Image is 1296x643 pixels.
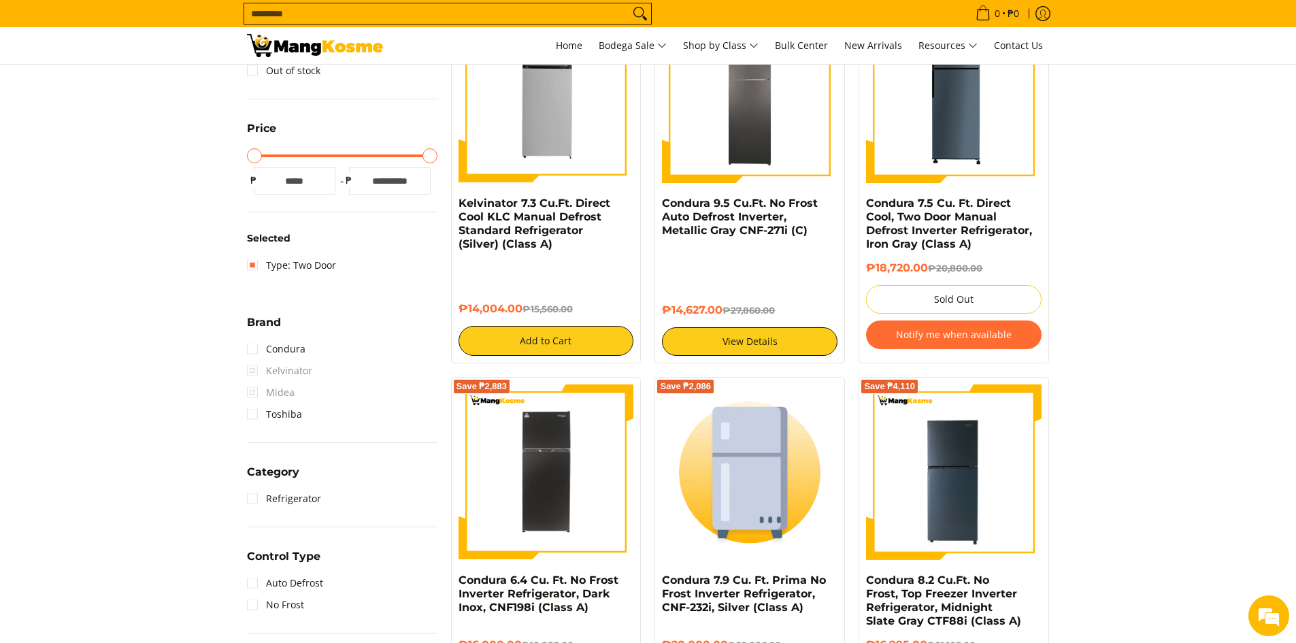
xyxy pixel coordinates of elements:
a: Type: Two Door [247,254,336,276]
a: Bulk Center [768,27,835,64]
h6: Selected [247,233,437,245]
a: Condura 9.5 Cu.Ft. No Frost Auto Defrost Inverter, Metallic Gray CNF-271i (C) [662,197,818,237]
button: Sold Out [866,285,1042,314]
del: ₱20,800.00 [928,263,982,274]
a: Kelvinator 7.3 Cu.Ft. Direct Cool KLC Manual Defrost Standard Refrigerator (Silver) (Class A) [459,197,610,250]
span: 0 [993,9,1002,18]
nav: Main Menu [397,27,1050,64]
span: Save ₱2,086 [660,382,711,391]
a: Shop by Class [676,27,765,64]
img: Condura 7.9 Cu. Ft. Prima No Frost Inverter Refrigerator, CNF-232i, Silver (Class A) [662,384,837,560]
span: Control Type [247,551,320,562]
span: Save ₱2,883 [456,382,508,391]
a: Condura 7.9 Cu. Ft. Prima No Frost Inverter Refrigerator, CNF-232i, Silver (Class A) [662,574,826,614]
a: Bodega Sale [592,27,674,64]
span: Bulk Center [775,39,828,52]
h6: ₱14,627.00 [662,303,837,317]
a: Condura 6.4 Cu. Ft. No Frost Inverter Refrigerator, Dark Inox, CNF198i (Class A) [459,574,618,614]
a: New Arrivals [837,27,909,64]
a: Refrigerator [247,488,321,510]
a: Toshiba [247,403,302,425]
a: Condura 8.2 Cu.Ft. No Frost, Top Freezer Inverter Refrigerator, Midnight Slate Gray CTF88i (Class A) [866,574,1021,627]
span: Price [247,123,276,134]
a: Resources [912,27,984,64]
a: Home [549,27,589,64]
span: Bodega Sale [599,37,667,54]
summary: Open [247,551,320,572]
img: Condura 8.2 Cu.Ft. No Frost, Top Freezer Inverter Refrigerator, Midnight Slate Gray CTF88i (Class A) [866,384,1042,560]
summary: Open [247,467,299,488]
a: Out of stock [247,60,320,82]
button: Search [629,3,651,24]
h6: ₱14,004.00 [459,302,634,316]
span: Brand [247,317,281,328]
a: No Frost [247,594,304,616]
img: Bodega Sale Refrigerator l Mang Kosme: Home Appliances Warehouse Sale Two Door [247,34,383,57]
summary: Open [247,123,276,144]
span: Kelvinator [247,360,312,382]
h6: ₱18,720.00 [866,261,1042,275]
summary: Open [247,317,281,338]
span: Category [247,467,299,478]
span: Home [556,39,582,52]
img: condura-direct-cool-7.5-cubic-feet-2-door-manual-defrost-inverter-ref-iron-gray-full-view-mang-kosme [866,7,1042,183]
span: ₱ [247,174,261,187]
span: ₱ [342,174,356,187]
a: Condura 7.5 Cu. Ft. Direct Cool, Two Door Manual Defrost Inverter Refrigerator, Iron Gray (Class A) [866,197,1032,250]
a: Auto Defrost [247,572,323,594]
a: View Details [662,327,837,356]
a: Condura [247,338,305,360]
del: ₱27,860.00 [722,305,775,316]
img: Kelvinator 7.3 Cu.Ft. Direct Cool KLC Manual Defrost Standard Refrigerator (Silver) (Class A) [459,7,634,183]
a: Contact Us [987,27,1050,64]
span: Midea [247,382,295,403]
img: Condura 9.5 Cu.Ft. No Frost Auto Defrost Inverter, Metallic Gray CNF-271i (C) [662,7,837,183]
span: Save ₱4,110 [864,382,915,391]
span: • [971,6,1023,21]
button: Add to Cart [459,326,634,356]
img: Condura 6.4 Cu. Ft. No Frost Inverter Refrigerator, Dark Inox, CNF198i (Class A) [459,384,634,560]
button: Notify me when available [866,320,1042,349]
span: Contact Us [994,39,1043,52]
span: ₱0 [1006,9,1021,18]
span: Resources [918,37,978,54]
del: ₱15,560.00 [522,303,573,314]
span: Shop by Class [683,37,759,54]
span: New Arrivals [844,39,902,52]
